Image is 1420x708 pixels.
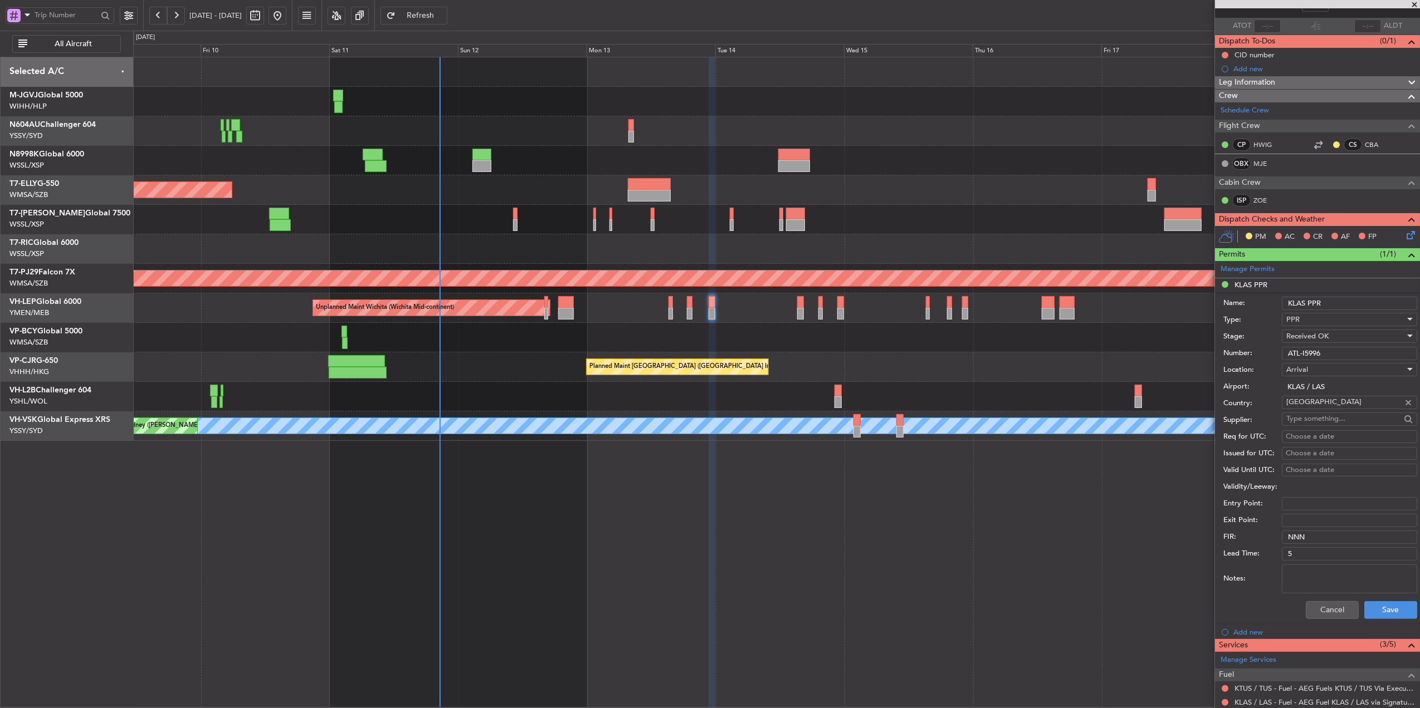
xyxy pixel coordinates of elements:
[9,308,49,318] a: YMEN/MEB
[9,219,44,229] a: WSSL/XSP
[9,327,37,335] span: VP-BCY
[1221,264,1275,275] a: Manage Permits
[9,357,58,365] a: VP-CJRG-650
[1223,298,1282,309] label: Name:
[1232,158,1251,170] div: OBX
[9,239,33,247] span: T7-RIC
[9,180,37,188] span: T7-ELLY
[1234,697,1414,707] a: KLAS / LAS - Fuel - AEG Fuel KLAS / LAS via Signature (EJ Asia Only)
[9,426,43,436] a: YSSY/SYD
[9,91,83,99] a: M-JGVJGlobal 5000
[1286,448,1413,459] div: Choose a date
[9,386,91,394] a: VH-L2BChallenger 604
[9,150,39,158] span: N8998K
[75,417,212,434] div: Unplanned Maint Sydney ([PERSON_NAME] Intl)
[398,12,443,19] span: Refresh
[1313,232,1323,243] span: CR
[1384,21,1402,32] span: ALDT
[1380,638,1396,650] span: (3/5)
[1380,35,1396,47] span: (0/1)
[1223,365,1282,376] label: Location:
[9,209,130,217] a: T7-[PERSON_NAME]Global 7500
[1286,431,1413,442] div: Choose a date
[1341,232,1350,243] span: AF
[9,121,40,129] span: N604AU
[201,44,329,57] div: Fri 10
[1101,44,1230,57] div: Fri 17
[1233,21,1251,32] span: ATOT
[1255,232,1266,243] span: PM
[1286,410,1401,427] input: Type something...
[1223,573,1282,584] label: Notes:
[1306,601,1359,619] button: Cancel
[1221,655,1276,666] a: Manage Services
[587,44,715,57] div: Mon 13
[316,299,454,316] div: Unplanned Maint Wichita (Wichita Mid-continent)
[1282,530,1417,544] input: NNN
[1223,431,1282,442] label: Req for UTC:
[1253,159,1279,169] a: MJE
[1223,481,1282,493] label: Validity/Leeway:
[1380,248,1396,260] span: (1/1)
[1234,50,1275,60] div: CID number
[9,209,85,217] span: T7-[PERSON_NAME]
[1253,195,1279,205] a: ZOE
[72,44,201,57] div: Thu 9
[1232,139,1251,151] div: CP
[9,121,96,129] a: N604AUChallenger 604
[189,11,242,21] span: [DATE] - [DATE]
[9,416,37,424] span: VH-VSK
[136,33,155,42] div: [DATE]
[589,358,775,375] div: Planned Maint [GEOGRAPHIC_DATA] ([GEOGRAPHIC_DATA] Intl)
[9,190,48,200] a: WMSA/SZB
[329,44,458,57] div: Sat 11
[1223,331,1282,342] label: Stage:
[1254,19,1281,33] input: --:--
[9,396,47,406] a: YSHL/WOL
[12,35,121,53] button: All Aircraft
[9,91,38,99] span: M-JGVJ
[9,278,48,288] a: WMSA/SZB
[1219,639,1248,652] span: Services
[1219,76,1275,89] span: Leg Information
[9,298,81,306] a: VH-LEPGlobal 6000
[1286,314,1300,324] span: PPR
[715,44,844,57] div: Tue 14
[1219,248,1245,261] span: Permits
[1219,668,1234,681] span: Fuel
[1223,314,1282,326] label: Type:
[1233,64,1414,73] div: Add new
[1286,331,1329,341] span: Received OK
[30,40,117,48] span: All Aircraft
[9,386,36,394] span: VH-L2B
[1219,213,1325,226] span: Dispatch Checks and Weather
[1223,448,1282,459] label: Issued for UTC:
[1223,498,1282,509] label: Entry Point:
[9,367,49,377] a: VHHH/HKG
[1286,394,1401,410] input: Type something...
[1223,381,1282,392] label: Airport:
[1253,140,1279,150] a: HWIG
[1219,35,1275,48] span: Dispatch To-Dos
[973,44,1101,57] div: Thu 16
[9,357,36,365] span: VP-CJR
[1223,532,1282,543] label: FIR:
[9,268,38,276] span: T7-PJ29
[1365,140,1390,150] a: CBA
[1219,120,1260,132] span: Flight Crew
[1223,415,1282,426] label: Supplier:
[9,268,75,276] a: T7-PJ29Falcon 7X
[1285,232,1295,243] span: AC
[844,44,973,57] div: Wed 15
[1364,601,1417,619] button: Save
[1223,398,1282,409] label: Country:
[9,298,36,306] span: VH-LEP
[9,131,43,141] a: YSSY/SYD
[1223,515,1282,526] label: Exit Point:
[9,416,110,424] a: VH-VSKGlobal Express XRS
[1221,105,1269,116] a: Schedule Crew
[1219,176,1261,189] span: Cabin Crew
[458,44,587,57] div: Sun 12
[1368,232,1377,243] span: FP
[35,7,97,23] input: Trip Number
